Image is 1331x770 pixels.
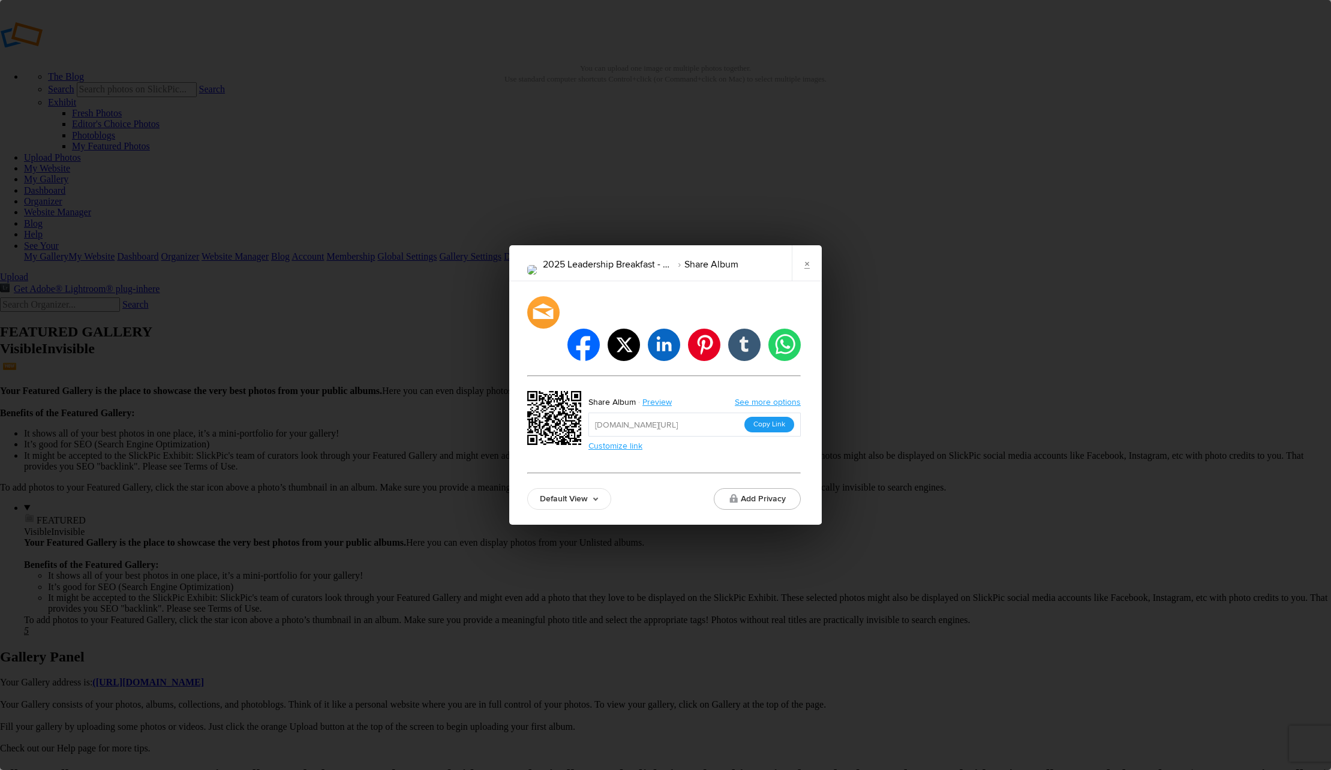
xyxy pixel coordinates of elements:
[768,329,801,361] li: whatsapp
[567,329,600,361] li: facebook
[608,329,640,361] li: twitter
[588,395,636,410] div: Share Album
[527,265,537,275] img: DSCF0596.png
[527,391,585,449] div: https://slickpic.us/18379559m1D-
[714,488,801,510] button: Add Privacy
[744,417,794,432] button: Copy Link
[728,329,761,361] li: tumblr
[735,397,801,407] a: See more options
[588,441,642,451] a: Customize link
[688,329,720,361] li: pinterest
[527,488,611,510] a: Default View
[671,254,738,275] li: Share Album
[648,329,680,361] li: linkedin
[543,254,671,275] li: 2025 Leadership Breakfast - Pre- [PERSON_NAME]
[636,395,681,410] a: Preview
[792,245,822,281] a: ×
